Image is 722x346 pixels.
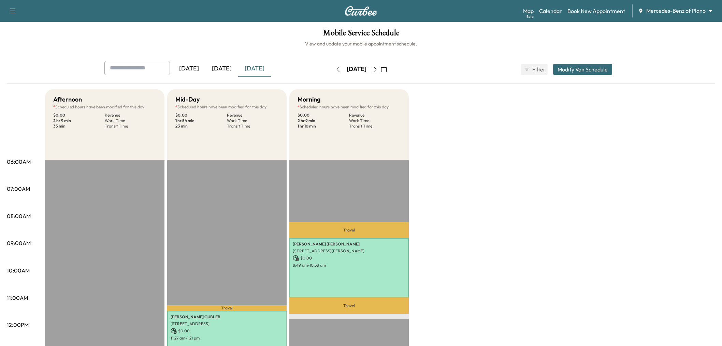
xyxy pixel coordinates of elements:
[349,112,401,118] p: Revenue
[289,222,409,238] p: Travel
[7,212,31,220] p: 08:00AM
[349,123,401,129] p: Transit Time
[175,118,227,123] p: 1 hr 54 min
[227,118,278,123] p: Work Time
[293,248,405,254] p: [STREET_ADDRESS][PERSON_NAME]
[175,104,278,110] p: Scheduled hours have been modified for this day
[105,118,156,123] p: Work Time
[205,61,238,77] div: [DATE]
[646,7,706,15] span: Mercedes-Benz of Plano
[227,112,278,118] p: Revenue
[53,118,105,123] p: 2 hr 9 min
[7,29,715,40] h1: Mobile Service Schedule
[173,61,205,77] div: [DATE]
[175,123,227,129] p: 23 min
[105,123,156,129] p: Transit Time
[347,65,366,74] div: [DATE]
[171,328,283,334] p: $ 0.00
[7,40,715,47] h6: View and update your mobile appointment schedule.
[523,7,534,15] a: MapBeta
[53,112,105,118] p: $ 0.00
[298,104,401,110] p: Scheduled hours have been modified for this day
[171,314,283,320] p: [PERSON_NAME] GUBLER
[298,112,349,118] p: $ 0.00
[293,255,405,261] p: $ 0.00
[289,297,409,314] p: Travel
[7,321,29,329] p: 12:00PM
[7,185,30,193] p: 07:00AM
[298,95,320,104] h5: Morning
[171,321,283,327] p: [STREET_ADDRESS]
[293,241,405,247] p: [PERSON_NAME] [PERSON_NAME]
[171,335,283,341] p: 11:27 am - 1:21 pm
[539,7,562,15] a: Calendar
[567,7,625,15] a: Book New Appointment
[298,123,349,129] p: 1 hr 10 min
[293,263,405,268] p: 8:49 am - 10:58 am
[53,95,82,104] h5: Afternoon
[345,6,377,16] img: Curbee Logo
[532,65,545,74] span: Filter
[7,294,28,302] p: 11:00AM
[227,123,278,129] p: Transit Time
[7,266,30,275] p: 10:00AM
[175,112,227,118] p: $ 0.00
[553,64,612,75] button: Modify Van Schedule
[53,123,105,129] p: 35 min
[298,118,349,123] p: 2 hr 9 min
[526,14,534,19] div: Beta
[521,64,548,75] button: Filter
[7,158,31,166] p: 06:00AM
[349,118,401,123] p: Work Time
[105,112,156,118] p: Revenue
[53,104,156,110] p: Scheduled hours have been modified for this day
[167,305,287,311] p: Travel
[175,95,200,104] h5: Mid-Day
[7,239,31,247] p: 09:00AM
[238,61,271,77] div: [DATE]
